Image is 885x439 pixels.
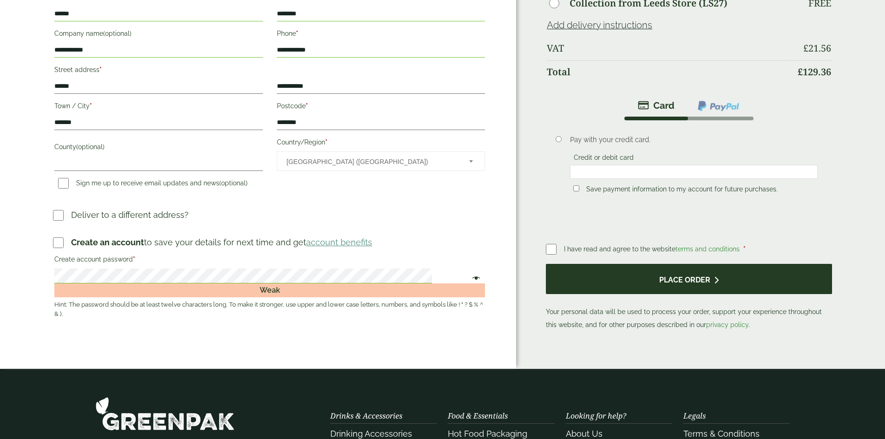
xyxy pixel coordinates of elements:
[103,30,131,37] span: (optional)
[306,237,372,247] a: account benefits
[798,66,831,78] bdi: 129.36
[54,63,262,79] label: Street address
[54,179,251,190] label: Sign me up to receive email updates and news
[570,135,818,145] p: Pay with your credit card.
[54,140,262,156] label: County
[547,60,791,83] th: Total
[638,100,675,111] img: stripe.png
[583,185,781,196] label: Save payment information to my account for future purchases.
[448,429,527,439] a: Hot Food Packaging
[90,102,92,110] abbr: required
[71,209,189,221] p: Deliver to a different address?
[743,245,746,253] abbr: required
[803,42,808,54] span: £
[71,236,372,249] p: to save your details for next time and get
[697,100,740,112] img: ppcp-gateway.png
[546,264,832,294] button: Place order
[54,253,485,269] label: Create account password
[287,152,457,171] span: United Kingdom (UK)
[219,179,248,187] span: (optional)
[573,168,815,176] iframe: Secure card payment input frame
[547,37,791,59] th: VAT
[683,429,760,439] a: Terms & Conditions
[570,154,637,164] label: Credit or debit card
[95,397,235,431] img: GreenPak Supplies
[277,136,485,151] label: Country/Region
[99,66,102,73] abbr: required
[277,27,485,43] label: Phone
[706,321,748,328] a: privacy policy
[325,138,328,146] abbr: required
[547,20,652,31] a: Add delivery instructions
[564,245,741,253] span: I have read and agree to the website
[54,27,262,43] label: Company name
[54,300,485,319] small: Hint: The password should be at least twelve characters long. To make it stronger, use upper and ...
[675,245,740,253] a: terms and conditions
[54,99,262,115] label: Town / City
[277,99,485,115] label: Postcode
[71,237,144,247] strong: Create an account
[76,143,105,151] span: (optional)
[306,102,308,110] abbr: required
[54,283,485,297] div: Weak
[133,256,135,263] abbr: required
[330,429,412,439] a: Drinking Accessories
[58,178,69,189] input: Sign me up to receive email updates and news(optional)
[798,66,803,78] span: £
[803,42,831,54] bdi: 21.56
[566,429,603,439] a: About Us
[546,264,832,331] p: Your personal data will be used to process your order, support your experience throughout this we...
[296,30,298,37] abbr: required
[277,151,485,171] span: Country/Region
